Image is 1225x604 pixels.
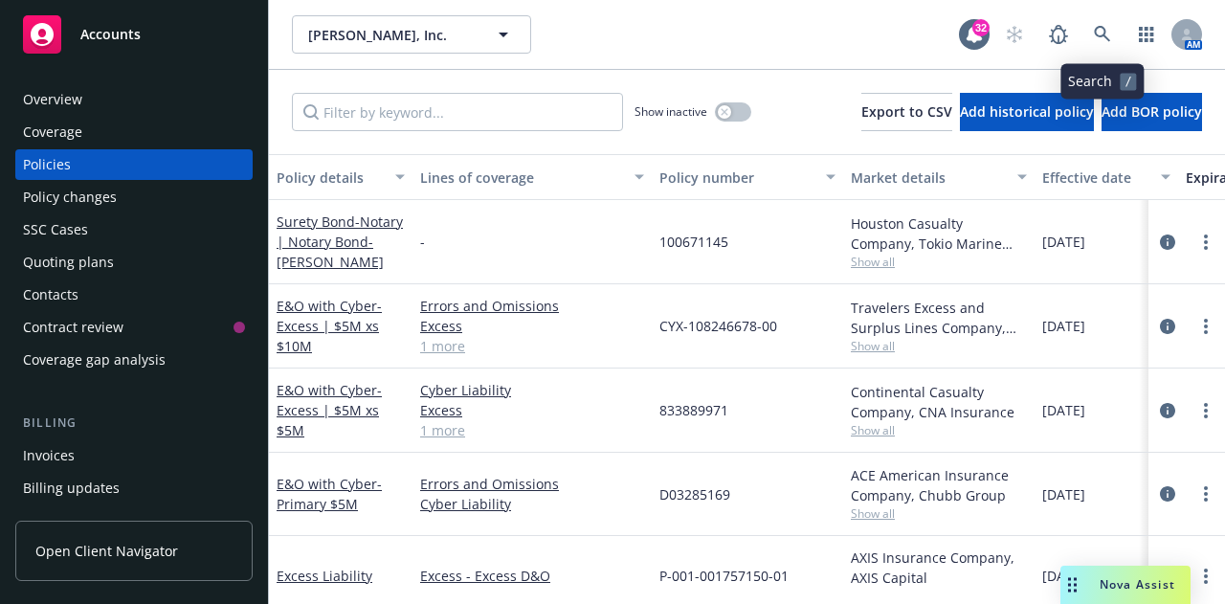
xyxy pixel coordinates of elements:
div: Policy details [277,168,384,188]
span: Add BOR policy [1102,102,1202,121]
div: Lines of coverage [420,168,623,188]
a: circleInformation [1156,482,1179,505]
a: Report a Bug [1039,15,1078,54]
span: 833889971 [659,400,728,420]
span: [PERSON_NAME], Inc. [308,25,474,45]
div: Houston Casualty Company, Tokio Marine HCC [851,213,1027,254]
span: - Excess | $5M xs $5M [277,381,382,439]
div: Billing updates [23,473,120,503]
span: Nova Assist [1100,576,1175,593]
div: Billing [15,414,253,433]
a: Cyber Liability [420,494,644,514]
button: Lines of coverage [412,154,652,200]
button: Policy number [652,154,843,200]
a: circleInformation [1156,399,1179,422]
div: Policy changes [23,182,117,213]
span: [DATE] [1042,484,1085,504]
span: [DATE] [1042,566,1085,586]
div: Coverage gap analysis [23,345,166,375]
span: Show all [851,338,1027,354]
button: Add BOR policy [1102,93,1202,131]
span: CYX-108246678-00 [659,316,777,336]
div: Policies [23,149,71,180]
a: Contract review [15,312,253,343]
button: [PERSON_NAME], Inc. [292,15,531,54]
button: Policy details [269,154,412,200]
div: Invoices [23,440,75,471]
button: Market details [843,154,1035,200]
span: - [420,232,425,252]
div: Coverage [23,117,82,147]
div: Policy number [659,168,814,188]
a: Surety Bond [277,213,403,271]
div: Continental Casualty Company, CNA Insurance [851,382,1027,422]
span: [DATE] [1042,400,1085,420]
a: 1 more [420,336,644,356]
a: Accounts [15,8,253,61]
a: Overview [15,84,253,115]
span: 100671145 [659,232,728,252]
a: circleInformation [1156,231,1179,254]
span: Show inactive [635,103,707,120]
a: E&O with Cyber [277,381,382,439]
span: Add historical policy [960,102,1094,121]
span: Show all [851,254,1027,270]
button: Export to CSV [861,93,952,131]
a: Invoices [15,440,253,471]
a: Excess [420,400,644,420]
a: E&O with Cyber [277,475,382,513]
div: SSC Cases [23,214,88,245]
span: - Notary | Notary Bond-[PERSON_NAME] [277,213,403,271]
span: Open Client Navigator [35,541,178,561]
div: Contacts [23,280,78,310]
span: Export to CSV [861,102,952,121]
span: [DATE] [1042,316,1085,336]
a: Coverage gap analysis [15,345,253,375]
a: Switch app [1127,15,1166,54]
a: circleInformation [1156,315,1179,338]
div: ACE American Insurance Company, Chubb Group [851,465,1027,505]
div: Effective date [1042,168,1149,188]
div: 32 [972,19,990,36]
a: SSC Cases [15,214,253,245]
div: AXIS Insurance Company, AXIS Capital [851,548,1027,588]
a: Quoting plans [15,247,253,278]
a: Errors and Omissions [420,296,644,316]
button: Effective date [1035,154,1178,200]
a: Billing updates [15,473,253,503]
a: Start snowing [995,15,1034,54]
span: - Excess | $5M xs $10M [277,297,382,355]
a: Search [1083,15,1122,54]
div: Overview [23,84,82,115]
div: Travelers Excess and Surplus Lines Company, Travelers Insurance [851,298,1027,338]
a: more [1194,315,1217,338]
a: Excess - Excess D&O [420,566,644,586]
a: more [1194,565,1217,588]
a: Excess Liability [277,567,372,585]
input: Filter by keyword... [292,93,623,131]
span: P-001-001757150-01 [659,566,789,586]
span: Show all [851,505,1027,522]
span: D03285169 [659,484,730,504]
a: Coverage [15,117,253,147]
span: Show all [851,422,1027,438]
button: Add historical policy [960,93,1094,131]
a: more [1194,399,1217,422]
a: more [1194,231,1217,254]
a: Contacts [15,280,253,310]
div: Contract review [23,312,123,343]
div: Drag to move [1060,566,1084,604]
a: circleInformation [1156,565,1179,588]
span: Show all [851,588,1027,604]
a: E&O with Cyber [277,297,382,355]
div: Market details [851,168,1006,188]
a: Policies [15,149,253,180]
a: Cyber Liability [420,380,644,400]
span: Accounts [80,27,141,42]
a: Errors and Omissions [420,474,644,494]
div: Quoting plans [23,247,114,278]
a: Policy changes [15,182,253,213]
span: [DATE] [1042,232,1085,252]
a: Excess [420,316,644,336]
button: Nova Assist [1060,566,1191,604]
